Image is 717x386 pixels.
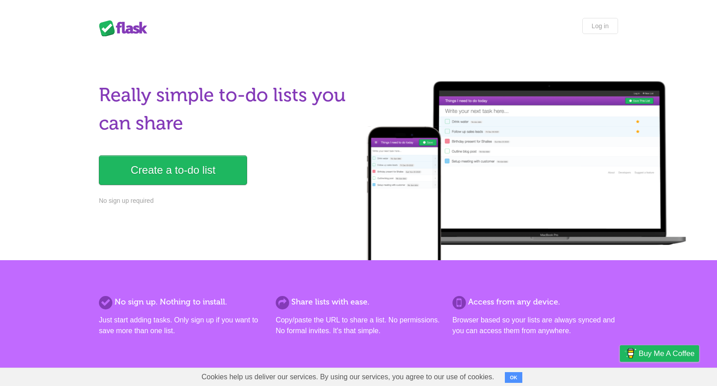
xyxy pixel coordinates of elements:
[99,315,265,336] p: Just start adding tasks. Only sign up if you want to save more than one list.
[624,346,636,361] img: Buy me a coffee
[505,372,522,383] button: OK
[582,18,618,34] a: Log in
[276,315,441,336] p: Copy/paste the URL to share a list. No permissions. No formal invites. It's that simple.
[192,368,503,386] span: Cookies help us deliver our services. By using our services, you agree to our use of cookies.
[99,20,153,36] div: Flask Lists
[276,296,441,308] h2: Share lists with ease.
[99,155,247,185] a: Create a to-do list
[99,196,353,206] p: No sign up required
[452,315,618,336] p: Browser based so your lists are always synced and you can access them from anywhere.
[452,296,618,308] h2: Access from any device.
[639,346,695,361] span: Buy me a coffee
[620,345,699,362] a: Buy me a coffee
[99,81,353,137] h1: Really simple to-do lists you can share
[99,296,265,308] h2: No sign up. Nothing to install.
